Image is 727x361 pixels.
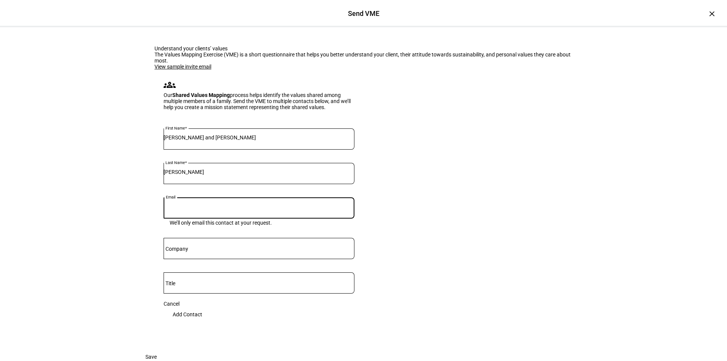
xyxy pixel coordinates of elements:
[164,79,176,91] mat-icon: groups
[154,45,573,52] div: Understand your clients’ values
[164,301,354,307] div: Cancel
[165,246,188,252] mat-label: Company
[166,195,176,199] mat-label: Email
[173,307,202,322] span: Add Contact
[165,160,185,165] mat-label: Last Name
[706,8,718,20] div: ×
[165,126,185,130] mat-label: First Name
[164,307,211,322] button: Add Contact
[164,92,354,110] div: Our process helps identify the values shared among multiple members of a family. Send the VME to ...
[154,64,211,70] a: View sample invite email
[154,52,573,64] div: The Values Mapping Exercise (VME) is a short questionnaire that helps you better understand your ...
[165,280,175,286] mat-label: Title
[170,219,272,226] mat-hint: We’ll only email this contact at your request.
[172,92,230,98] b: Shared Values Mapping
